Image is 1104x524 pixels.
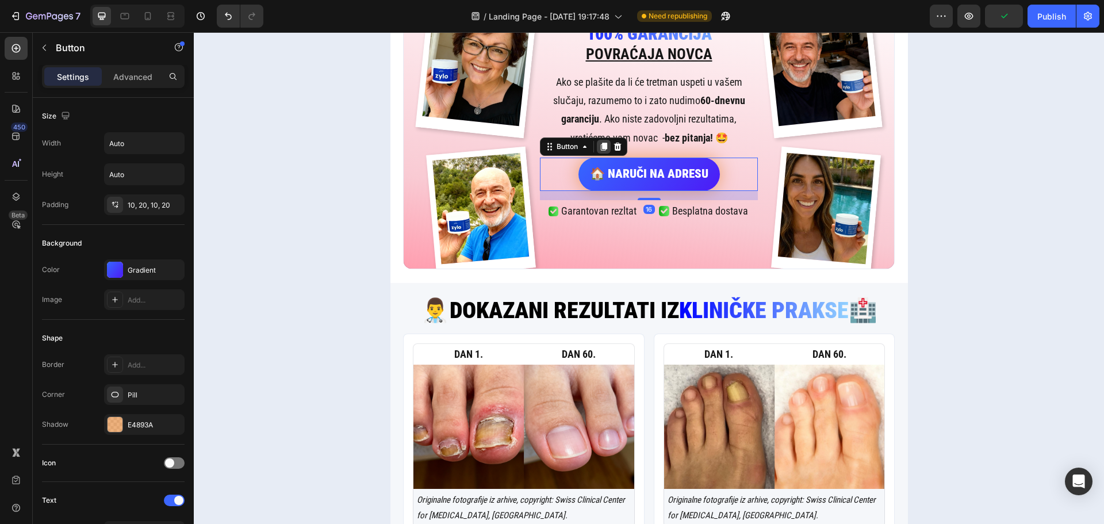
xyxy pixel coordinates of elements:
[331,313,439,331] p: DAN 60.
[1037,10,1066,22] div: Publish
[217,5,263,28] div: Undo/Redo
[42,265,60,275] div: Color
[57,71,89,83] p: Settings
[128,265,182,276] div: Gradient
[577,114,687,244] img: gempages_490529297426023281-b484503d-9298-42c6-91ec-2c8c46e1d213.png
[471,313,580,331] p: DAN 1.
[385,125,526,159] button: <p>🏠 NARUČI NA ADRESU</p>
[392,13,519,30] u: POVRAĆAJA NOVCA
[489,10,609,22] span: Landing Page - [DATE] 19:17:48
[128,420,182,430] div: E4893A
[9,211,28,220] div: Beta
[470,332,692,457] img: gempages_490529297426023281-544bc8ca-a2af-438e-9011-42eb4018c0fe.png
[56,41,154,55] p: Button
[232,114,342,244] img: gempages_490529297426023281-c707cda1-3569-46f8-9d29-d9f632c02e34.png
[471,100,534,112] strong: bez pitanja! 🤩
[42,294,62,305] div: Image
[1028,5,1076,28] button: Publish
[11,123,28,132] div: 450
[128,200,182,211] div: 10, 20, 10, 20
[105,164,184,185] input: Auto
[128,390,182,400] div: Pill
[113,71,152,83] p: Advanced
[42,419,68,430] div: Shadow
[478,170,554,188] p: Besplatna dostava
[42,109,72,124] div: Size
[484,10,486,22] span: /
[128,295,182,305] div: Add...
[474,460,688,491] p: Originalne fotografije iz arhive, copyright: Swiss Clinical Center for [MEDICAL_DATA], [GEOGRAPHI...
[194,32,1104,524] iframe: To enrich screen reader interactions, please activate Accessibility in Grammarly extension settings
[649,11,707,21] span: Need republishing
[42,200,68,210] div: Padding
[42,359,64,370] div: Border
[42,495,56,506] div: Text
[223,460,437,491] p: Originalne fotografije iz arhive, copyright: Swiss Clinical Center for [MEDICAL_DATA], [GEOGRAPHI...
[128,360,182,370] div: Add...
[219,332,441,457] img: gempages_490529297426023281-3206f678-d218-4be7-a241-1f97269c6b90.png
[42,169,63,179] div: Height
[221,313,329,331] p: DAN 1.
[396,131,515,153] p: 🏠 NARUČI NA ADRESU
[361,109,386,120] div: Button
[42,389,65,400] div: Corner
[42,458,56,468] div: Icon
[75,9,80,23] p: 7
[105,133,184,154] input: Auto
[42,238,82,248] div: Background
[347,41,563,116] p: Ako se plašite da li će tretman uspeti u vašem slučaju, razumemo to i zato nudimo . Ako niste zad...
[367,170,443,188] p: Garantovan rezltat
[197,265,714,292] h2: 👨‍⚕️DOKAZANI REZULTATI IZ 🏥
[42,138,61,148] div: Width
[5,5,86,28] button: 7
[485,265,655,292] span: KLINIČKE PRAKSE
[450,173,461,182] div: 16
[581,313,689,331] p: DAN 60.
[42,333,63,343] div: Shape
[1065,468,1092,495] div: Open Intercom Messenger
